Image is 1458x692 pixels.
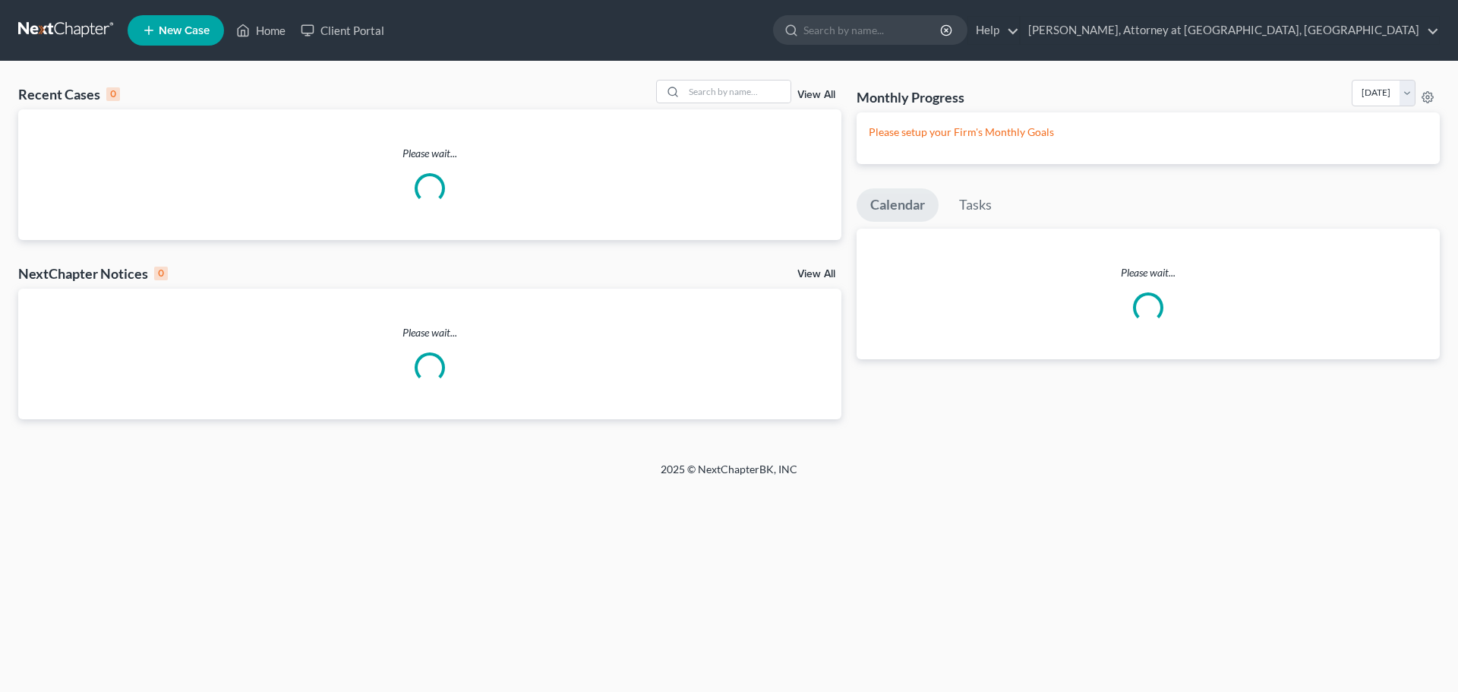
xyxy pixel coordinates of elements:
div: 0 [154,267,168,280]
input: Search by name... [803,16,942,44]
a: Help [968,17,1019,44]
h3: Monthly Progress [857,88,964,106]
a: Home [229,17,293,44]
p: Please setup your Firm's Monthly Goals [869,125,1428,140]
a: [PERSON_NAME], Attorney at [GEOGRAPHIC_DATA], [GEOGRAPHIC_DATA] [1021,17,1439,44]
a: View All [797,269,835,280]
p: Please wait... [857,265,1440,280]
a: Tasks [945,188,1005,222]
p: Please wait... [18,325,841,340]
a: Client Portal [293,17,392,44]
p: Please wait... [18,146,841,161]
span: New Case [159,25,210,36]
div: 0 [106,87,120,101]
div: NextChapter Notices [18,264,168,283]
div: 2025 © NextChapterBK, INC [296,462,1162,489]
a: Calendar [857,188,939,222]
input: Search by name... [684,81,791,103]
a: View All [797,90,835,100]
div: Recent Cases [18,85,120,103]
